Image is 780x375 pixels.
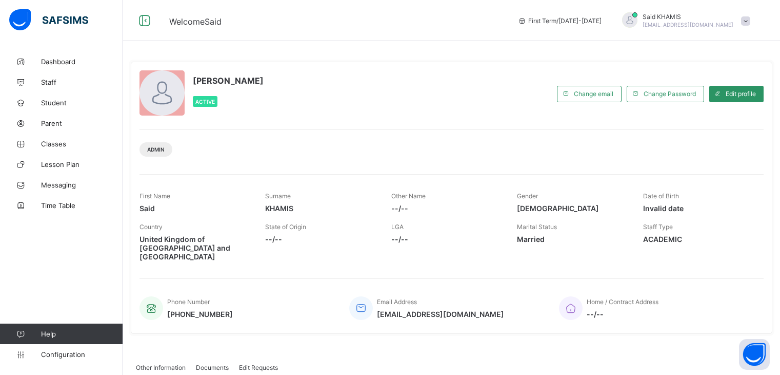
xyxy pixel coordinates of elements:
[587,310,658,318] span: --/--
[147,146,165,153] span: Admin
[139,204,250,213] span: Said
[391,223,404,231] span: LGA
[41,99,123,107] span: Student
[41,160,123,168] span: Lesson Plan
[587,298,658,306] span: Home / Contract Address
[517,192,538,200] span: Gender
[169,16,222,27] span: Welcome Said
[41,119,123,127] span: Parent
[643,22,733,28] span: [EMAIL_ADDRESS][DOMAIN_NAME]
[391,192,426,200] span: Other Name
[139,192,170,200] span: First Name
[167,310,233,318] span: [PHONE_NUMBER]
[574,90,613,98] span: Change email
[41,140,123,148] span: Classes
[739,339,770,370] button: Open asap
[517,204,627,213] span: [DEMOGRAPHIC_DATA]
[391,235,502,243] span: --/--
[517,235,627,243] span: Married
[377,310,504,318] span: [EMAIL_ADDRESS][DOMAIN_NAME]
[167,298,210,306] span: Phone Number
[139,235,250,261] span: United Kingdom of [GEOGRAPHIC_DATA] and [GEOGRAPHIC_DATA]
[643,223,673,231] span: Staff Type
[41,350,123,359] span: Configuration
[644,90,696,98] span: Change Password
[41,330,123,338] span: Help
[643,13,733,21] span: Said KHAMIS
[239,364,278,371] span: Edit Requests
[518,17,602,25] span: session/term information
[377,298,417,306] span: Email Address
[643,192,679,200] span: Date of Birth
[41,78,123,86] span: Staff
[193,76,264,86] span: [PERSON_NAME]
[139,223,163,231] span: Country
[265,235,375,243] span: --/--
[41,181,123,189] span: Messaging
[41,201,123,210] span: Time Table
[643,204,753,213] span: Invalid date
[612,12,755,29] div: SaidKHAMIS
[517,223,557,231] span: Marital Status
[41,58,123,66] span: Dashboard
[391,204,502,213] span: --/--
[726,90,756,98] span: Edit profile
[265,192,291,200] span: Surname
[196,364,229,371] span: Documents
[265,223,306,231] span: State of Origin
[195,99,215,105] span: Active
[9,9,88,31] img: safsims
[643,235,753,243] span: ACADEMIC
[265,204,375,213] span: KHAMIS
[136,364,186,371] span: Other Information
